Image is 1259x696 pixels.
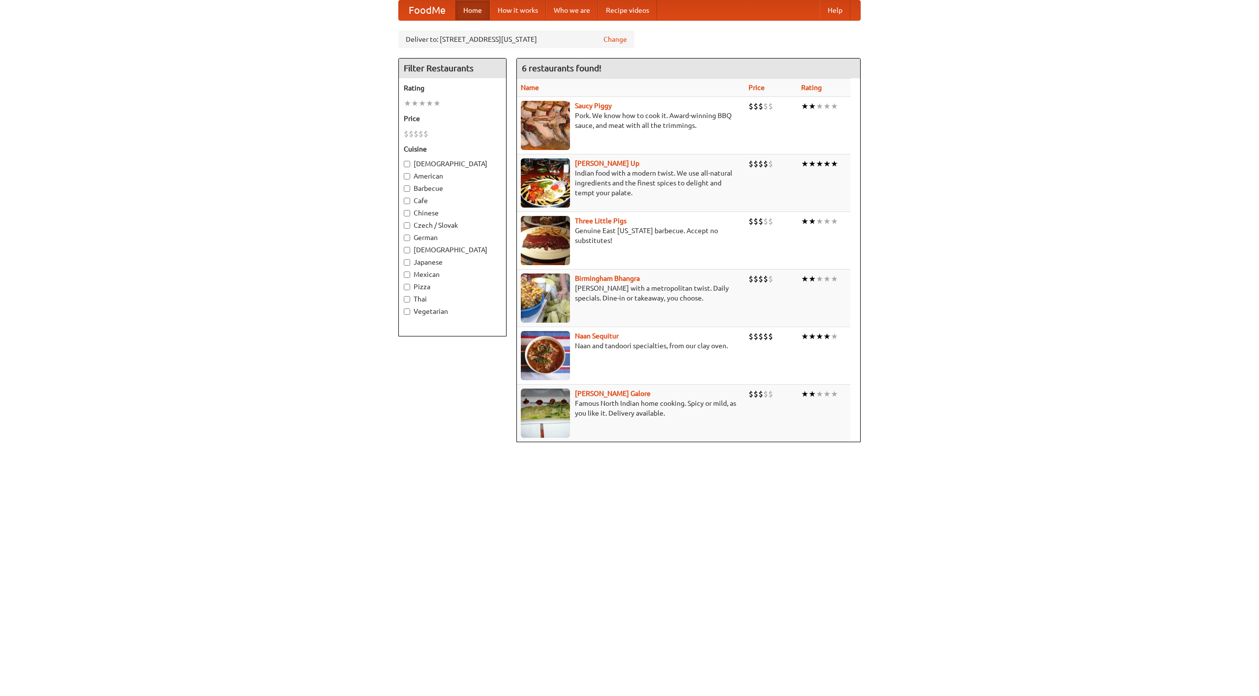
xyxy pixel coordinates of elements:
[404,159,501,169] label: [DEMOGRAPHIC_DATA]
[753,216,758,227] li: $
[816,389,823,399] li: ★
[753,331,758,342] li: $
[801,273,809,284] li: ★
[521,331,570,380] img: naansequitur.jpg
[404,222,410,229] input: Czech / Slovak
[522,63,601,73] ng-pluralize: 6 restaurants found!
[455,0,490,20] a: Home
[404,83,501,93] h5: Rating
[404,270,501,279] label: Mexican
[521,389,570,438] img: currygalore.jpg
[404,98,411,109] li: ★
[758,331,763,342] li: $
[521,111,741,130] p: Pork. We know how to cook it. Award-winning BBQ sauce, and meat with all the trimmings.
[404,245,501,255] label: [DEMOGRAPHIC_DATA]
[404,308,410,315] input: Vegetarian
[404,272,410,278] input: Mexican
[404,282,501,292] label: Pizza
[521,168,741,198] p: Indian food with a modern twist. We use all-natural ingredients and the finest spices to delight ...
[414,128,419,139] li: $
[575,274,640,282] a: Birmingham Bhangra
[801,216,809,227] li: ★
[823,216,831,227] li: ★
[823,273,831,284] li: ★
[801,101,809,112] li: ★
[831,158,838,169] li: ★
[823,389,831,399] li: ★
[404,208,501,218] label: Chinese
[598,0,657,20] a: Recipe videos
[521,158,570,208] img: curryup.jpg
[404,144,501,154] h5: Cuisine
[763,389,768,399] li: $
[749,389,753,399] li: $
[768,389,773,399] li: $
[816,273,823,284] li: ★
[404,161,410,167] input: [DEMOGRAPHIC_DATA]
[749,331,753,342] li: $
[768,216,773,227] li: $
[575,332,619,340] a: Naan Sequitur
[763,101,768,112] li: $
[768,158,773,169] li: $
[521,341,741,351] p: Naan and tandoori specialties, from our clay oven.
[801,389,809,399] li: ★
[809,389,816,399] li: ★
[823,331,831,342] li: ★
[575,102,612,110] a: Saucy Piggy
[404,173,410,180] input: American
[404,294,501,304] label: Thai
[423,128,428,139] li: $
[399,0,455,20] a: FoodMe
[749,273,753,284] li: $
[820,0,850,20] a: Help
[809,216,816,227] li: ★
[575,159,639,167] a: [PERSON_NAME] Up
[411,98,419,109] li: ★
[749,84,765,91] a: Price
[816,331,823,342] li: ★
[404,247,410,253] input: [DEMOGRAPHIC_DATA]
[809,273,816,284] li: ★
[399,59,506,78] h4: Filter Restaurants
[521,226,741,245] p: Genuine East [US_STATE] barbecue. Accept no substitutes!
[546,0,598,20] a: Who we are
[768,101,773,112] li: $
[404,198,410,204] input: Cafe
[575,390,651,397] a: [PERSON_NAME] Galore
[419,98,426,109] li: ★
[404,128,409,139] li: $
[831,216,838,227] li: ★
[404,233,501,242] label: German
[404,220,501,230] label: Czech / Slovak
[404,210,410,216] input: Chinese
[749,101,753,112] li: $
[753,273,758,284] li: $
[490,0,546,20] a: How it works
[758,216,763,227] li: $
[404,259,410,266] input: Japanese
[763,331,768,342] li: $
[521,101,570,150] img: saucy.jpg
[404,183,501,193] label: Barbecue
[404,257,501,267] label: Japanese
[521,273,570,323] img: bhangra.jpg
[426,98,433,109] li: ★
[768,331,773,342] li: $
[758,158,763,169] li: $
[816,101,823,112] li: ★
[801,84,822,91] a: Rating
[831,101,838,112] li: ★
[809,158,816,169] li: ★
[809,331,816,342] li: ★
[758,389,763,399] li: $
[398,30,634,48] div: Deliver to: [STREET_ADDRESS][US_STATE]
[404,196,501,206] label: Cafe
[404,235,410,241] input: German
[521,398,741,418] p: Famous North Indian home cooking. Spicy or mild, as you like it. Delivery available.
[404,185,410,192] input: Barbecue
[404,114,501,123] h5: Price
